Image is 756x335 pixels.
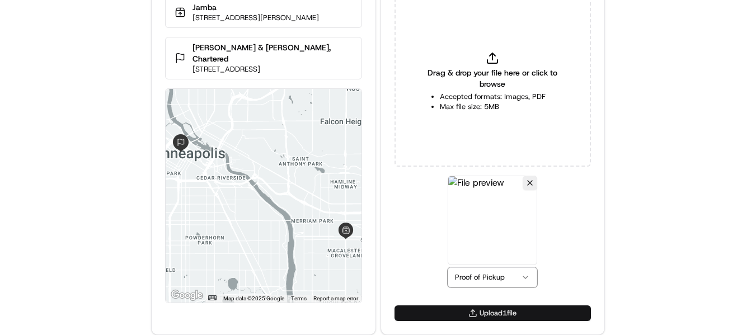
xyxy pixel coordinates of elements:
a: Open this area in Google Maps (opens a new window) [168,288,205,303]
p: [PERSON_NAME] & [PERSON_NAME], Chartered [192,42,352,64]
p: Jamba [192,2,319,13]
li: Accepted formats: Images, PDF [440,92,546,102]
span: Drag & drop your file here or click to browse [422,67,563,89]
li: Max file size: 5MB [440,102,546,112]
button: Upload1file [395,305,591,321]
button: Keyboard shortcuts [208,295,216,300]
span: Map data ©2025 Google [223,295,284,301]
img: File preview [448,176,537,265]
p: [STREET_ADDRESS][PERSON_NAME] [192,13,319,23]
a: Terms (opens in new tab) [291,295,307,301]
a: Report a map error [313,295,358,301]
img: Google [168,288,205,303]
p: [STREET_ADDRESS] [192,64,352,74]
